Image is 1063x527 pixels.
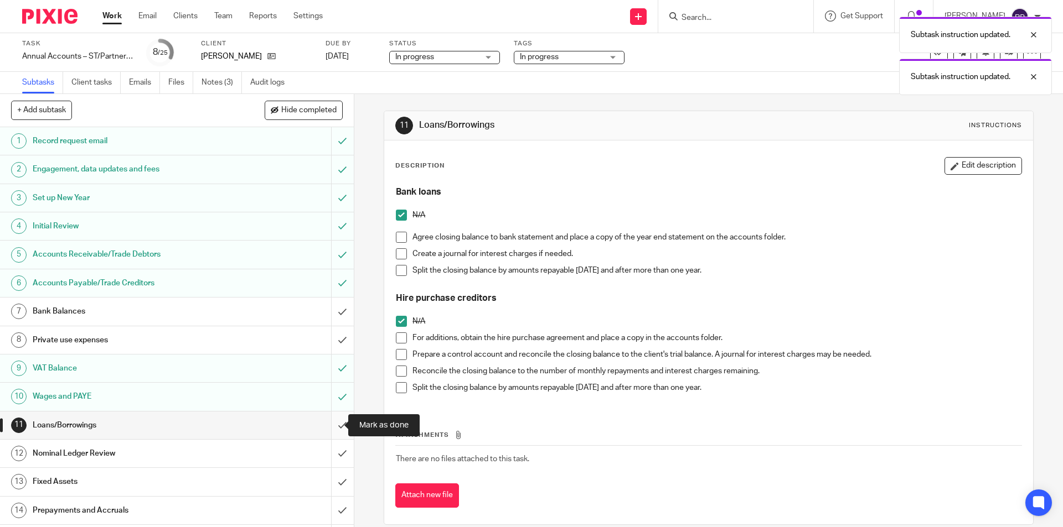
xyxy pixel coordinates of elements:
[249,11,277,22] a: Reports
[11,218,27,234] div: 4
[138,11,157,22] a: Email
[22,39,133,48] label: Task
[395,483,459,508] button: Attach new file
[33,388,224,405] h1: Wages and PAYE
[395,161,445,170] p: Description
[911,71,1010,82] p: Subtask instruction updated.
[11,446,27,461] div: 12
[412,366,1021,377] p: Reconcile the closing balance to the number of monthly repayments and interest charges remaining.
[158,50,168,56] small: /25
[412,349,1021,360] p: Prepare a control account and reconcile the closing balance to the client's trial balance. A jour...
[102,11,122,22] a: Work
[396,455,529,463] span: There are no files attached to this task.
[11,101,72,119] button: + Add subtask
[412,382,1021,393] p: Split the closing balance by amounts repayable [DATE] and after more than one year.
[129,72,160,93] a: Emails
[911,29,1010,40] p: Subtask instruction updated.
[11,503,27,518] div: 14
[412,265,1021,276] p: Split the closing balance by amounts repayable [DATE] and after more than one year.
[33,417,224,434] h1: Loans/Borrowings
[389,39,500,48] label: Status
[71,72,121,93] a: Client tasks
[11,162,27,178] div: 2
[11,304,27,319] div: 7
[419,119,732,131] h1: Loans/Borrowings
[395,53,434,61] span: In progress
[214,11,233,22] a: Team
[153,46,168,59] div: 8
[396,294,497,302] strong: Hire purchase creditors
[11,474,27,489] div: 13
[33,246,224,263] h1: Accounts Receivable/Trade Debtors
[969,121,1022,130] div: Instructions
[412,332,1021,343] p: For additions, obtain the hire purchase agreement and place a copy in the accounts folder.
[33,190,224,206] h1: Set up New Year
[11,133,27,149] div: 1
[396,432,449,438] span: Attachments
[281,106,337,115] span: Hide completed
[33,275,224,291] h1: Accounts Payable/Trade Creditors
[412,210,1021,221] p: N/A
[168,72,193,93] a: Files
[22,51,133,62] div: Annual Accounts – ST/Partnership - Software
[265,101,343,119] button: Hide completed
[201,39,312,48] label: Client
[11,190,27,206] div: 3
[202,72,242,93] a: Notes (3)
[11,389,27,404] div: 10
[33,133,224,149] h1: Record request email
[412,232,1021,243] p: Agree closing balance to bank statement and place a copy of the year end statement on the account...
[22,9,78,24] img: Pixie
[293,11,323,22] a: Settings
[33,332,224,348] h1: Private use expenses
[173,11,198,22] a: Clients
[11,247,27,263] div: 5
[326,39,375,48] label: Due by
[11,418,27,433] div: 11
[33,502,224,519] h1: Prepayments and Accruals
[514,39,625,48] label: Tags
[326,53,349,60] span: [DATE]
[396,187,441,196] strong: Bank loans
[412,248,1021,259] p: Create a journal for interest charges if needed.
[11,275,27,291] div: 6
[33,360,224,377] h1: VAT Balance
[33,473,224,490] h1: Fixed Assets
[945,157,1022,175] button: Edit description
[520,53,559,61] span: In progress
[412,316,1021,327] p: N/A
[201,51,262,62] p: [PERSON_NAME]
[33,445,224,462] h1: Nominal Ledger Review
[33,218,224,234] h1: Initial Review
[395,117,413,134] div: 11
[11,361,27,376] div: 9
[33,161,224,178] h1: Engagement, data updates and fees
[250,72,293,93] a: Audit logs
[33,303,224,320] h1: Bank Balances
[1011,8,1029,25] img: svg%3E
[11,332,27,348] div: 8
[22,72,63,93] a: Subtasks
